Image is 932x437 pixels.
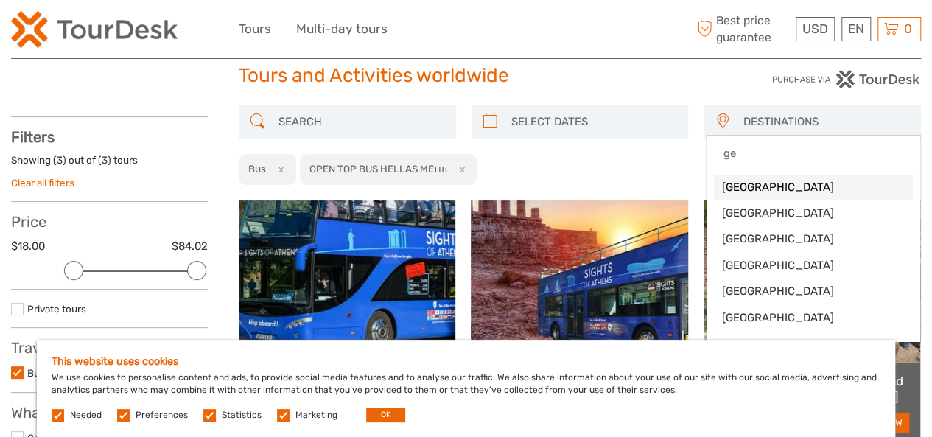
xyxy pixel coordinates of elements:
[37,340,895,437] div: We use cookies to personalise content and ads, to provide social media features and to analyse ou...
[721,206,905,221] span: [GEOGRAPHIC_DATA]
[70,409,102,422] label: Needed
[693,13,792,45] span: Best price guarantee
[449,161,469,177] button: x
[248,163,266,175] h2: Bus
[771,70,921,88] img: PurchaseViaTourDesk.png
[169,23,187,41] button: Open LiveChat chat widget
[57,153,63,167] label: 3
[11,153,208,176] div: Showing ( ) out of ( ) tours
[309,163,447,175] h2: OPEN TOP BUS HELLAS MEΠΕ
[11,128,55,146] strong: Filters
[841,17,871,41] div: EN
[172,239,208,254] label: $84.02
[736,110,914,134] button: DESTINATIONS
[239,64,694,88] h1: Tours and Activities worldwide
[273,109,449,135] input: SEARCH
[721,258,905,273] span: [GEOGRAPHIC_DATA]
[27,367,45,379] a: Bus
[27,303,86,315] a: Private tours
[11,213,208,231] h3: Price
[721,284,905,299] span: [GEOGRAPHIC_DATA]
[11,339,208,357] h3: Travel Method
[296,18,388,40] a: Multi-day tours
[136,409,188,422] label: Preferences
[366,408,405,422] button: OK
[52,355,880,368] h5: This website uses cookies
[239,18,271,40] a: Tours
[222,409,262,422] label: Statistics
[721,180,905,195] span: [GEOGRAPHIC_DATA]
[295,409,337,422] label: Marketing
[102,153,108,167] label: 3
[11,404,208,422] h3: What do you want to do?
[11,177,74,189] a: Clear all filters
[714,142,913,164] input: Search
[268,161,288,177] button: x
[721,231,905,247] span: [GEOGRAPHIC_DATA]
[11,239,45,254] label: $18.00
[505,109,682,135] input: SELECT DATES
[21,26,167,38] p: We're away right now. Please check back later!
[11,11,178,48] img: 2254-3441b4b5-4e5f-4d00-b396-31f1d84a6ebf_logo_small.png
[802,21,828,36] span: USD
[902,21,914,36] span: 0
[721,310,905,326] span: [GEOGRAPHIC_DATA]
